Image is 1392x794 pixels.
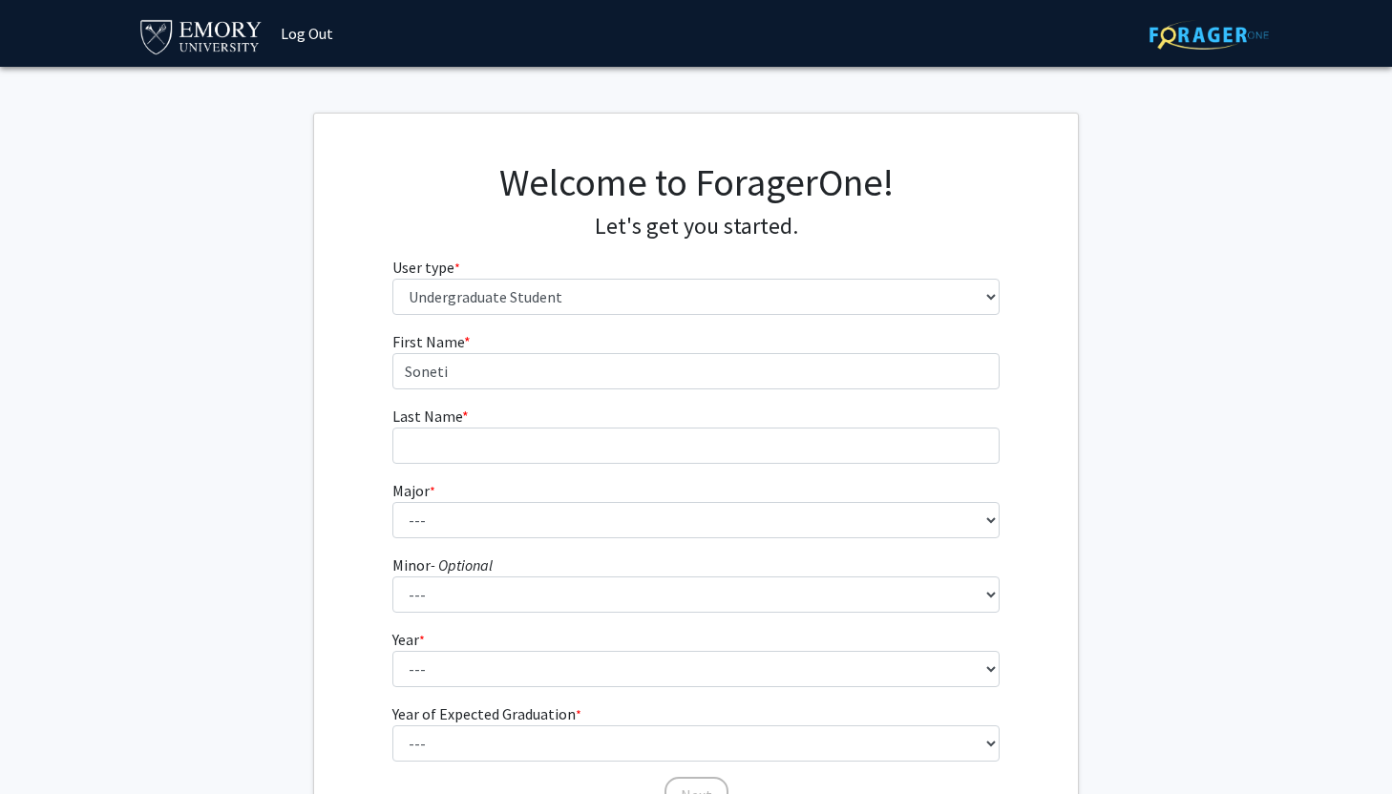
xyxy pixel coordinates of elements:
[392,256,460,279] label: User type
[392,702,581,725] label: Year of Expected Graduation
[392,407,462,426] span: Last Name
[392,628,425,651] label: Year
[392,554,493,576] label: Minor
[1149,20,1269,50] img: ForagerOne Logo
[392,213,1001,240] h4: Let's get you started.
[392,332,464,351] span: First Name
[392,479,435,502] label: Major
[392,159,1001,205] h1: Welcome to ForagerOne!
[14,708,81,780] iframe: Chat
[431,555,493,575] i: - Optional
[137,14,264,57] img: Emory University Logo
